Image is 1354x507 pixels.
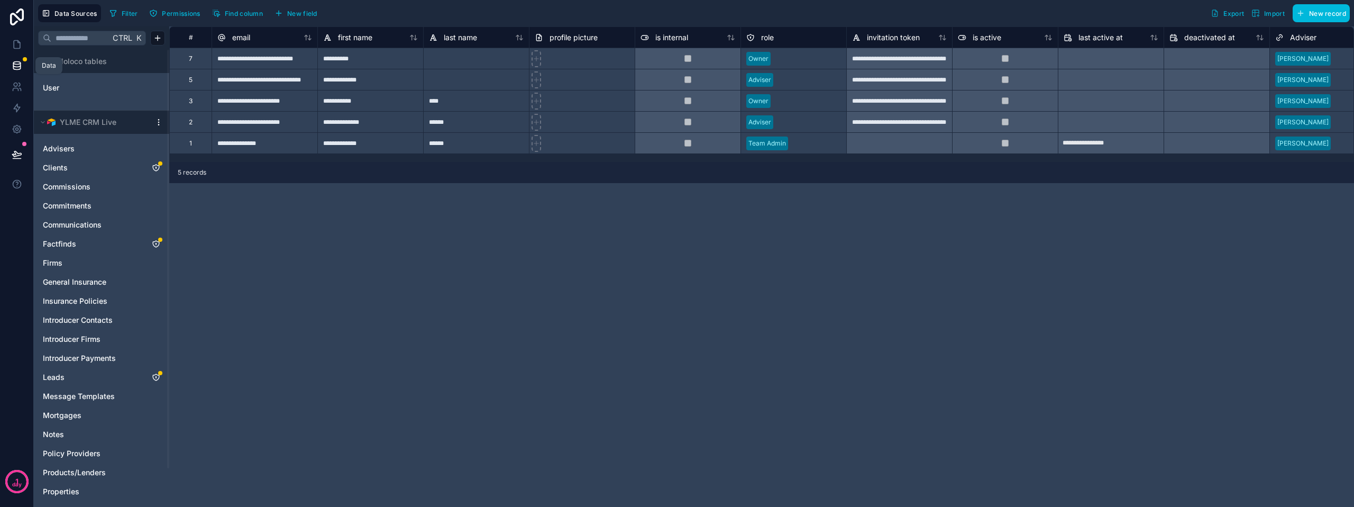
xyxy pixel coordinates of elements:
a: Introducer Contacts [43,315,139,325]
span: last name [444,32,477,43]
a: Factfinds [43,239,139,249]
a: Introducer Payments [43,353,139,364]
a: Commissions [43,182,139,192]
span: Adviser [1290,32,1316,43]
button: Filter [105,5,142,21]
div: Communications [38,216,165,233]
div: Introducer Contacts [38,312,165,329]
a: Introducer Firms [43,334,139,345]
span: New record [1309,10,1346,17]
span: Ctrl [112,31,133,44]
button: Permissions [145,5,204,21]
span: Leads [43,372,65,383]
a: New record [1288,4,1350,22]
div: Leads [38,369,165,386]
span: Mortgages [43,410,81,421]
a: Firms [43,258,139,268]
div: Commissions [38,178,165,195]
div: 7 [189,55,193,63]
div: Message Templates [38,388,165,405]
div: Products/Lenders [38,464,165,481]
div: Properties [38,483,165,500]
button: New field [271,5,321,21]
span: first name [338,32,372,43]
a: Commitments [43,201,139,211]
span: Policy Providers [43,448,100,459]
span: Noloco tables [58,56,107,67]
span: Notes [43,429,64,440]
span: Introducer Firms [43,334,100,345]
span: Firms [43,258,62,268]
p: day [12,481,22,489]
div: [PERSON_NAME] [1277,139,1329,148]
span: Properties [43,486,79,497]
button: Export [1207,4,1248,22]
div: [PERSON_NAME] [1277,75,1329,85]
span: Advisers [43,143,75,154]
span: Filter [122,10,138,17]
span: User [43,83,59,93]
span: profile picture [550,32,598,43]
span: Data Sources [54,10,97,17]
a: Insurance Policies [43,296,139,306]
a: Notes [43,429,139,440]
button: Import [1248,4,1288,22]
div: Factfinds [38,236,165,252]
span: YLME CRM Live [60,117,116,128]
div: Team Admin [748,139,786,148]
div: # [178,33,204,41]
a: Message Templates [43,391,139,402]
div: Owner [748,54,769,64]
div: General Insurance [38,274,165,291]
span: Insurance Policies [43,296,107,306]
span: 5 records [178,168,206,177]
div: User [38,79,165,96]
span: Clients [43,162,68,173]
a: Policy Providers [43,448,139,459]
div: Policy Providers [38,445,165,462]
span: last active at [1078,32,1123,43]
button: Airtable LogoYLME CRM Live [38,115,150,130]
span: role [761,32,774,43]
div: Advisers [38,140,165,157]
span: New field [287,10,317,17]
div: Data [42,61,56,70]
span: Export [1223,10,1244,17]
span: Introducer Contacts [43,315,113,325]
span: Commitments [43,201,92,211]
span: K [135,34,142,42]
span: Import [1264,10,1285,17]
span: Introducer Payments [43,353,116,364]
span: deactivated at [1184,32,1235,43]
div: [PERSON_NAME] [1277,96,1329,106]
div: Clients [38,159,165,176]
div: 5 [189,76,193,84]
div: 2 [189,118,193,126]
a: General Insurance [43,277,139,287]
button: Find column [208,5,267,21]
span: Find column [225,10,263,17]
div: Firms [38,255,165,271]
a: Permissions [145,5,208,21]
span: invitation token [867,32,920,43]
span: Communications [43,220,102,230]
div: 3 [189,97,193,105]
div: Mortgages [38,407,165,424]
div: Insurance Policies [38,293,165,310]
div: 1 [189,139,192,148]
span: is internal [655,32,688,43]
span: Commissions [43,182,90,192]
span: is active [973,32,1001,43]
span: Permissions [162,10,200,17]
button: Noloco tables [38,54,159,69]
a: Products/Lenders [43,467,139,478]
div: Introducer Firms [38,331,165,348]
span: Products/Lenders [43,467,106,478]
a: Communications [43,220,139,230]
div: Adviser [748,75,771,85]
a: Clients [43,162,139,173]
img: Airtable Logo [47,118,56,126]
button: New record [1293,4,1350,22]
span: General Insurance [43,277,106,287]
div: Notes [38,426,165,443]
